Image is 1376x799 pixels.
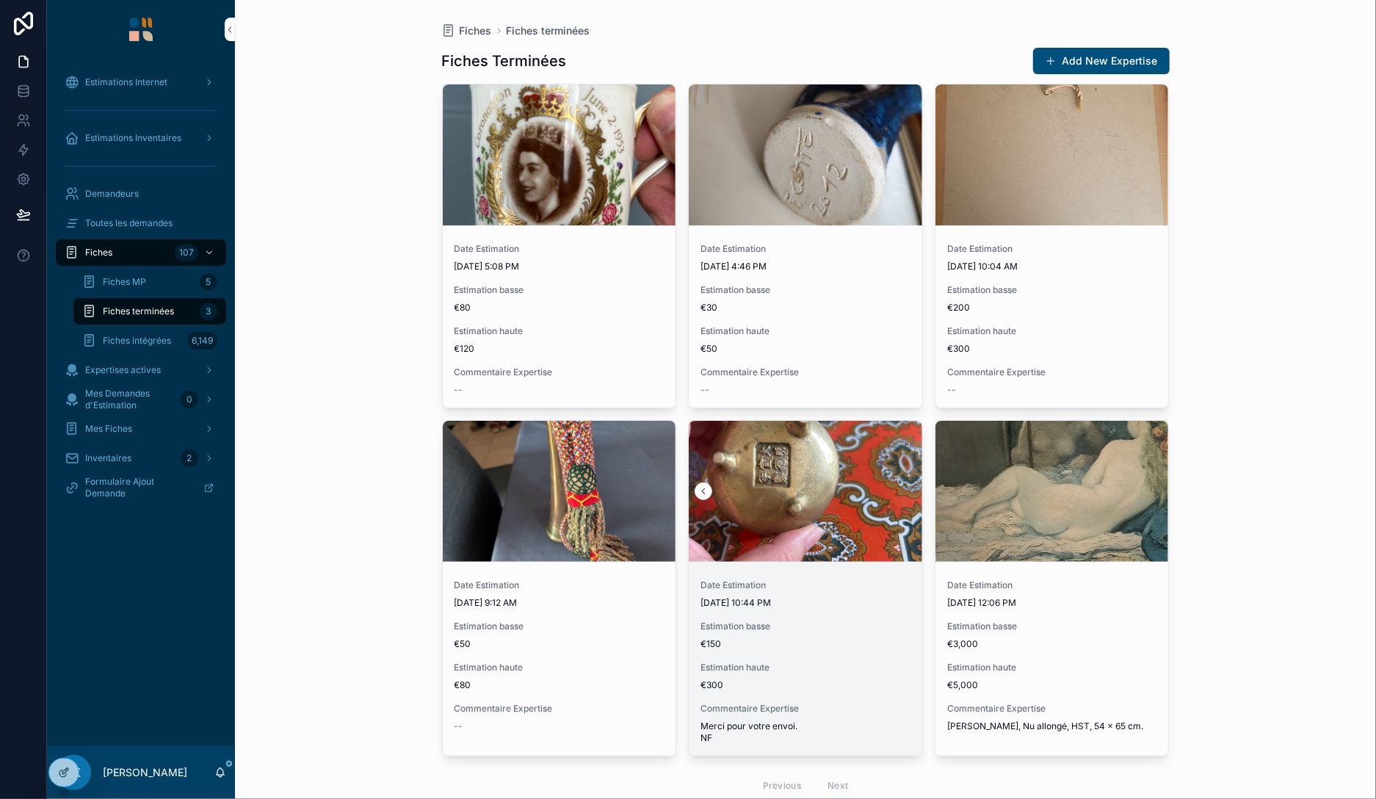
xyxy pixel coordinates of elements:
[700,284,910,296] span: Estimation basse
[181,449,198,467] div: 2
[689,84,922,225] div: 1000002893.jpg
[85,217,173,229] span: Toutes les demandes
[85,423,132,435] span: Mes Fiches
[688,420,923,756] a: Date Estimation[DATE] 10:44 PMEstimation basse€150Estimation haute€300Commentaire ExpertiseMerci ...
[947,261,1157,272] span: [DATE] 10:04 AM
[56,357,226,383] a: Expertises actives
[935,421,1169,562] div: IMG_20250813_114041.jpg
[688,84,923,408] a: Date Estimation[DATE] 4:46 PMEstimation basse€30Estimation haute€50Commentaire Expertise--
[947,579,1157,591] span: Date Estimation
[700,703,910,715] span: Commentaire Expertise
[700,325,910,337] span: Estimation haute
[947,662,1157,673] span: Estimation haute
[700,243,910,255] span: Date Estimation
[935,84,1170,408] a: Date Estimation[DATE] 10:04 AMEstimation basse€200Estimation haute€300Commentaire Expertise--
[85,364,161,376] span: Expertises actives
[85,476,192,499] span: Formulaire Ajout Demande
[700,302,910,314] span: €30
[73,298,226,325] a: Fiches terminées3
[56,474,226,501] a: Formulaire Ajout Demande
[455,343,665,355] span: €120
[700,261,910,272] span: [DATE] 4:46 PM
[103,305,174,317] span: Fiches terminées
[103,276,146,288] span: Fiches MP
[455,384,463,396] span: --
[200,273,217,291] div: 5
[85,388,175,411] span: Mes Demandes d'Estimation
[1033,48,1170,74] button: Add New Expertise
[700,621,910,632] span: Estimation basse
[56,125,226,151] a: Estimations Inventaires
[947,366,1157,378] span: Commentaire Expertise
[85,76,167,88] span: Estimations Internet
[455,325,665,337] span: Estimation haute
[947,325,1157,337] span: Estimation haute
[455,366,665,378] span: Commentaire Expertise
[947,638,1157,650] span: €3,000
[187,332,217,350] div: 6,149
[700,579,910,591] span: Date Estimation
[442,420,677,756] a: Date Estimation[DATE] 9:12 AMEstimation basse€50Estimation haute€80Commentaire Expertise--
[129,18,153,41] img: App logo
[460,23,492,38] span: Fiches
[947,284,1157,296] span: Estimation basse
[442,51,567,71] h1: Fiches Terminées
[103,765,187,780] p: [PERSON_NAME]
[200,303,217,320] div: 3
[947,720,1157,732] span: [PERSON_NAME], Nu allongé, HST, 54 x 65 cm.
[689,421,922,562] div: image.jpg
[85,247,112,258] span: Fiches
[700,343,910,355] span: €50
[85,132,181,144] span: Estimations Inventaires
[455,284,665,296] span: Estimation basse
[56,239,226,266] a: Fiches107
[935,420,1170,756] a: Date Estimation[DATE] 12:06 PMEstimation basse€3,000Estimation haute€5,000Commentaire Expertise[P...
[947,679,1157,691] span: €5,000
[455,243,665,255] span: Date Estimation
[73,328,226,354] a: Fiches intégrées6,149
[455,302,665,314] span: €80
[455,261,665,272] span: [DATE] 5:08 PM
[947,243,1157,255] span: Date Estimation
[181,391,198,408] div: 0
[455,597,665,609] span: [DATE] 9:12 AM
[947,302,1157,314] span: €200
[455,703,665,715] span: Commentaire Expertise
[947,621,1157,632] span: Estimation basse
[700,638,910,650] span: €150
[56,210,226,236] a: Toutes les demandes
[455,621,665,632] span: Estimation basse
[47,59,235,520] div: scrollable content
[700,679,910,691] span: €300
[507,23,590,38] a: Fiches terminées
[56,386,226,413] a: Mes Demandes d'Estimation0
[455,720,463,732] span: --
[56,445,226,471] a: Inventaires2
[455,579,665,591] span: Date Estimation
[700,384,709,396] span: --
[442,84,677,408] a: Date Estimation[DATE] 5:08 PMEstimation basse€80Estimation haute€120Commentaire Expertise--
[700,720,910,744] span: Merci pour votre envoi. NF
[947,343,1157,355] span: €300
[443,421,676,562] div: PXL_20250821_173057216.jpg
[56,69,226,95] a: Estimations Internet
[56,181,226,207] a: Demandeurs
[700,597,910,609] span: [DATE] 10:44 PM
[700,366,910,378] span: Commentaire Expertise
[73,269,226,295] a: Fiches MP5
[947,703,1157,715] span: Commentaire Expertise
[56,416,226,442] a: Mes Fiches
[947,597,1157,609] span: [DATE] 12:06 PM
[443,84,676,225] div: image.jpg
[700,662,910,673] span: Estimation haute
[455,679,665,691] span: €80
[85,452,131,464] span: Inventaires
[85,188,139,200] span: Demandeurs
[455,638,665,650] span: €50
[935,84,1169,225] div: 20250907_105214.jpg
[103,335,171,347] span: Fiches intégrées
[455,662,665,673] span: Estimation haute
[175,244,198,261] div: 107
